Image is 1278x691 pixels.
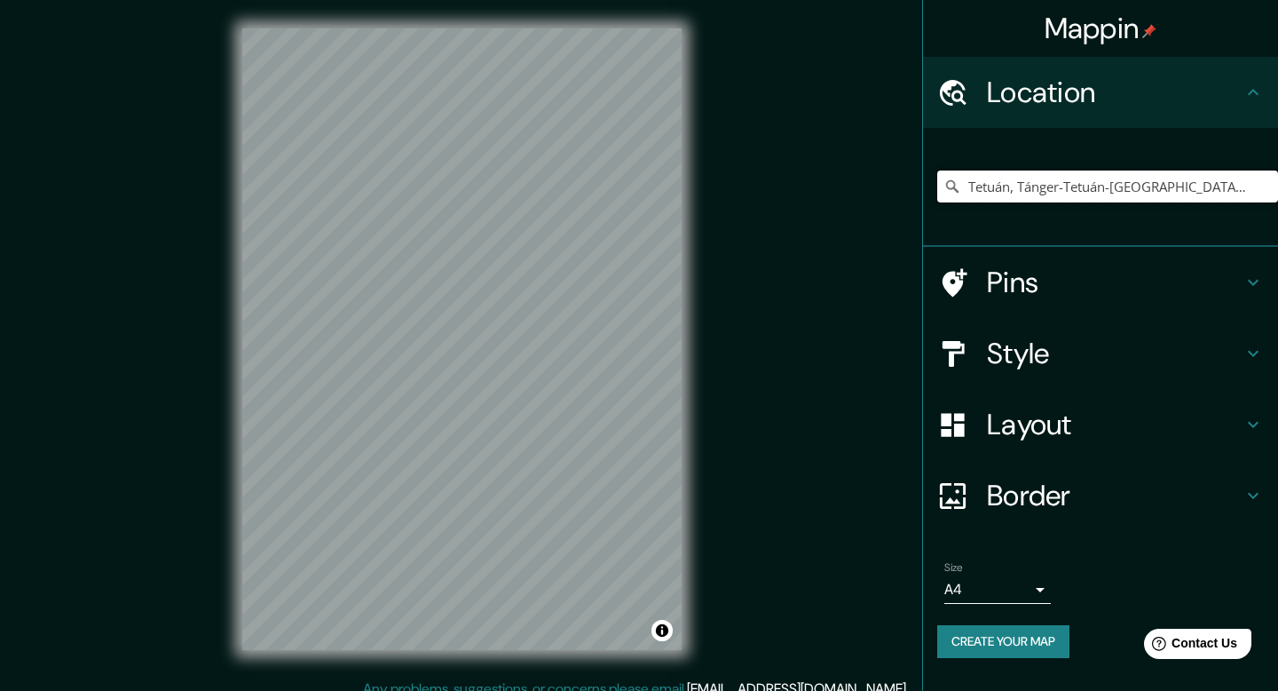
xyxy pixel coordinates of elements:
iframe: Help widget launcher [1120,622,1258,671]
h4: Layout [987,407,1242,442]
div: Location [923,57,1278,128]
div: Border [923,460,1278,531]
label: Size [944,560,963,576]
h4: Pins [987,265,1242,300]
div: A4 [944,576,1051,604]
button: Create your map [937,625,1069,658]
h4: Location [987,75,1242,110]
h4: Border [987,478,1242,513]
h4: Style [987,336,1242,371]
button: Toggle attribution [651,620,673,641]
div: Style [923,318,1278,389]
img: pin-icon.png [1142,24,1156,38]
canvas: Map [242,28,682,650]
div: Pins [923,247,1278,318]
h4: Mappin [1045,11,1157,46]
div: Layout [923,389,1278,460]
input: Pick your city or area [937,171,1278,203]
